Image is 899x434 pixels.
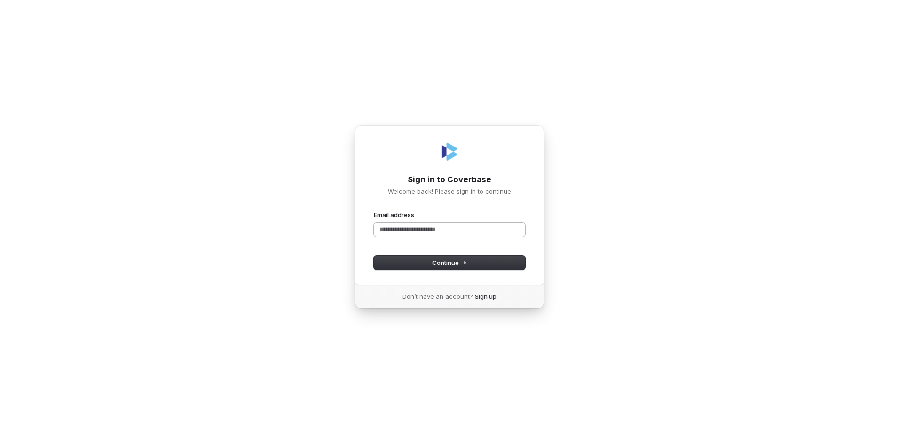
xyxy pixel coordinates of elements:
img: Coverbase [438,140,461,163]
span: Don’t have an account? [402,292,473,301]
button: Continue [374,256,525,270]
label: Email address [374,210,414,219]
a: Sign up [475,292,497,301]
h1: Sign in to Coverbase [374,174,525,186]
span: Continue [432,258,467,267]
p: Welcome back! Please sign in to continue [374,187,525,195]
